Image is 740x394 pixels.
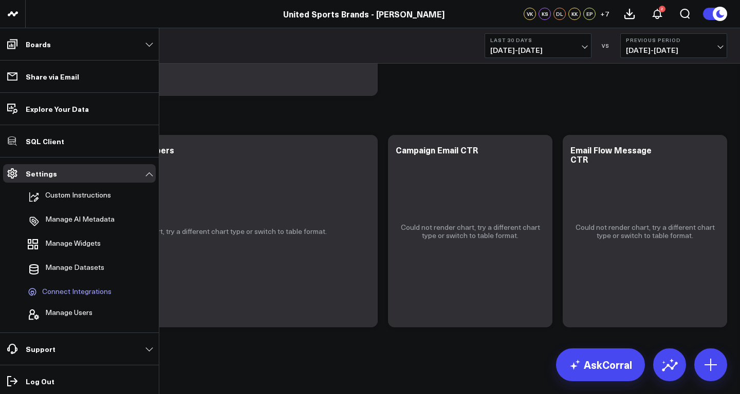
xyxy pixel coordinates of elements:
span: Manage Users [45,308,92,321]
p: Could not render chart, try a different chart type or switch to table format. [398,223,542,240]
span: [DATE] - [DATE] [626,46,721,54]
p: Custom Instructions [45,191,111,203]
div: EP [583,8,596,20]
p: Could not render chart, try a different chart type or switch to table format. [89,227,327,235]
p: Share via Email [26,72,79,81]
p: Explore Your Data [26,105,89,113]
p: Could not render chart, try a different chart type or switch to table format. [573,223,717,240]
span: + 7 [600,10,609,17]
p: SQL Client [26,137,64,145]
div: KS [539,8,551,20]
a: Manage Widgets [24,234,125,257]
p: Support [26,345,55,353]
p: Log Out [26,377,54,385]
div: Email Flow Message CTR [570,144,652,165]
div: KK [568,8,581,20]
span: Manage Datasets [45,263,104,275]
span: Manage Widgets [45,239,101,251]
button: +7 [598,8,610,20]
b: Last 30 Days [490,37,586,43]
div: VK [524,8,536,20]
a: Manage Datasets [24,258,125,281]
a: United Sports Brands - [PERSON_NAME] [283,8,445,19]
b: Previous Period [626,37,721,43]
button: Custom Instructions [24,186,111,208]
p: Settings [26,169,57,178]
a: AskCorral [556,348,645,381]
button: Manage Users [24,303,92,326]
div: Campaign Email CTR [396,144,478,155]
span: Connect Integrations [42,287,112,297]
a: Connect Integrations [24,282,125,302]
button: Last 30 Days[DATE]-[DATE] [485,33,591,58]
div: VS [597,43,615,49]
div: DL [553,8,566,20]
div: 2 [659,6,665,12]
span: [DATE] - [DATE] [490,46,586,54]
a: SQL Client [3,132,156,150]
p: Manage AI Metadata [45,215,115,227]
a: Manage AI Metadata [24,210,125,232]
button: Previous Period[DATE]-[DATE] [620,33,727,58]
a: Log Out [3,372,156,390]
p: Boards [26,40,51,48]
